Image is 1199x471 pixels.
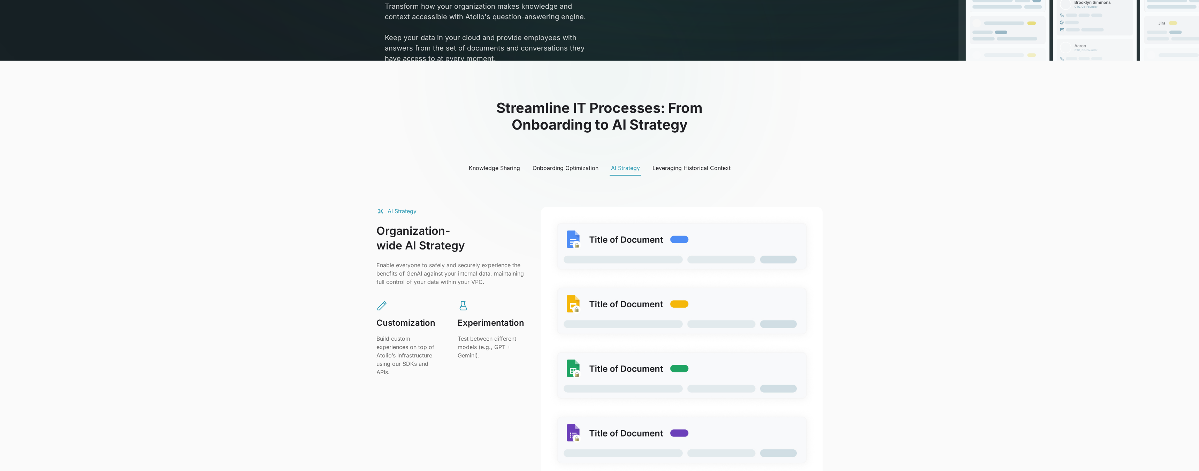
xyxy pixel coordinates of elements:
[1164,438,1199,471] iframe: Chat Widget
[376,334,435,376] p: Build custom experiences on top of Atolio’s infrastructure using our SDKs and APIs.
[611,164,640,172] div: AI Strategy
[376,261,524,286] p: Enable everyone to safely and securely experience the benefits of GenAI against your internal dat...
[458,317,524,329] h2: Experimentation
[652,164,731,172] div: Leveraging Historical Context
[388,207,417,215] div: AI Strategy
[376,224,524,253] h3: Organization-wide AI Strategy
[376,100,823,133] h2: Streamline IT Processes: From Onboarding to AI Strategy
[376,317,435,329] h2: Customization
[533,164,598,172] div: Onboarding Optimization
[385,1,590,64] p: Transform how your organization makes knowledge and context accessible with Atolio's question-ans...
[458,334,524,360] p: Test between different models (e.g., GPT + Gemini).
[469,164,520,172] div: Knowledge Sharing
